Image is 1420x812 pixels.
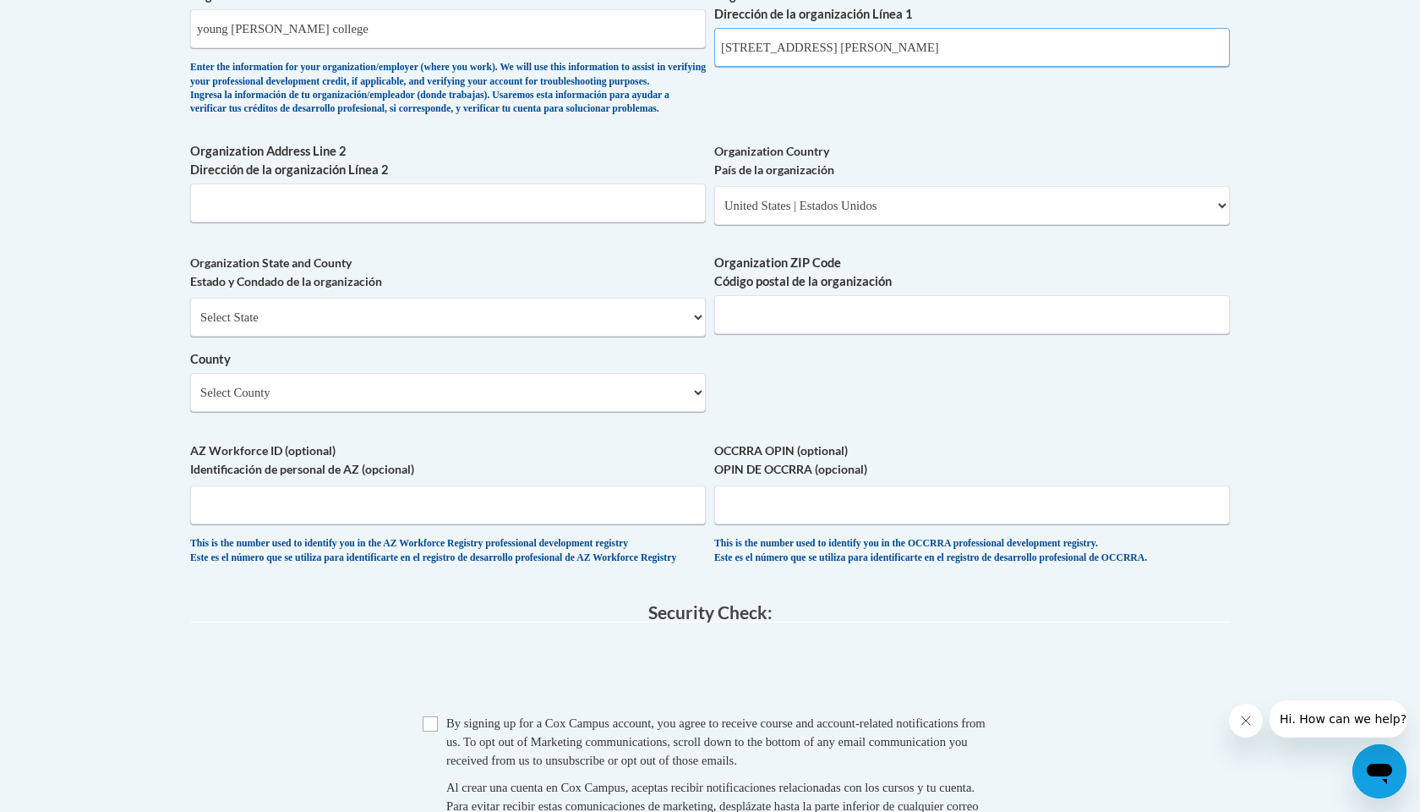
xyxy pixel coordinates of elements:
input: Metadata input [190,9,706,48]
div: Enter the information for your organization/employer (where you work). We will use this informati... [190,61,706,117]
span: Security Check: [648,601,773,623]
label: Organization State and County Estado y Condado de la organización [190,254,706,291]
label: Organization ZIP Code Código postal de la organización [714,254,1230,291]
label: OCCRRA OPIN (optional) OPIN DE OCCRRA (opcional) [714,442,1230,479]
input: Metadata input [714,295,1230,334]
label: County [190,350,706,369]
input: Metadata input [714,28,1230,67]
div: This is the number used to identify you in the OCCRRA professional development registry. Este es ... [714,537,1230,565]
div: This is the number used to identify you in the AZ Workforce Registry professional development reg... [190,537,706,565]
label: Organization Address Line 2 Dirección de la organización Línea 2 [190,142,706,179]
input: Metadata input [190,184,706,222]
iframe: Button to launch messaging window [1352,744,1406,798]
span: By signing up for a Cox Campus account, you agree to receive course and account-related notificat... [446,716,986,767]
label: Organization Country País de la organización [714,142,1230,179]
iframe: Close message [1229,704,1263,738]
iframe: reCAPTCHA [582,639,838,705]
label: AZ Workforce ID (optional) Identificación de personal de AZ (opcional) [190,442,706,479]
iframe: Message from company [1270,700,1406,738]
